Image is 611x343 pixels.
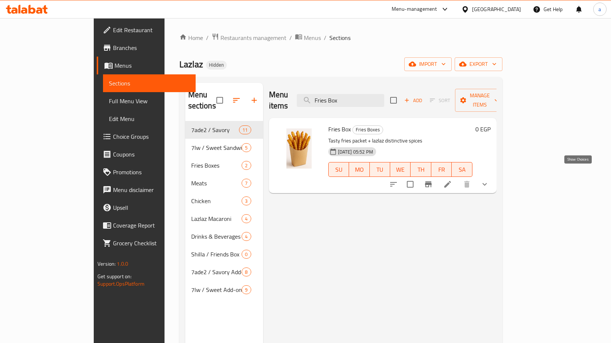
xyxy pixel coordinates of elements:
[191,232,242,241] div: Drinks & Beverages
[242,269,250,276] span: 8
[97,57,196,74] a: Menus
[228,91,245,109] span: Sort sections
[242,268,251,276] div: items
[191,125,239,134] span: 7ade2 / Savory
[404,57,452,71] button: import
[239,125,251,134] div: items
[191,268,242,276] span: 7ade2 / Savory Add-ons
[220,33,286,42] span: Restaurants management
[179,56,203,73] span: Lazlaz
[242,232,251,241] div: items
[472,5,521,13] div: [GEOGRAPHIC_DATA]
[455,89,505,112] button: Manage items
[414,164,428,175] span: TH
[242,233,250,240] span: 4
[97,259,116,269] span: Version:
[185,228,263,245] div: Drinks & Beverages4
[239,127,250,134] span: 11
[185,118,263,302] nav: Menu sections
[329,33,351,42] span: Sections
[349,162,369,177] button: MO
[392,5,437,14] div: Menu-management
[191,196,242,205] span: Chicken
[97,145,196,163] a: Coupons
[443,180,452,189] a: Edit menu item
[242,198,250,205] span: 3
[455,57,502,71] button: export
[212,93,228,108] span: Select all sections
[458,175,476,193] button: delete
[461,91,499,110] span: Manage items
[324,33,326,42] li: /
[191,179,242,188] span: Meats
[185,192,263,210] div: Chicken3
[113,221,190,230] span: Coverage Report
[113,239,190,248] span: Grocery Checklist
[402,176,418,192] span: Select to update
[411,162,431,177] button: TH
[97,216,196,234] a: Coverage Report
[113,185,190,194] span: Menu disclaimer
[97,39,196,57] a: Branches
[242,179,251,188] div: items
[332,164,346,175] span: SU
[191,250,242,259] span: Shilla / Friends Box
[242,161,251,170] div: items
[386,93,401,108] span: Select section
[97,128,196,145] a: Choice Groups
[103,110,196,128] a: Edit Menu
[401,95,425,106] span: Add item
[113,150,190,159] span: Coupons
[188,89,216,111] h2: Menu sections
[185,157,263,174] div: Fries Boxes2
[390,162,411,177] button: WE
[109,97,190,105] span: Full Menu View
[475,124,491,134] h6: 0 EGP
[191,143,242,152] span: 7lw / Sweet Sandwich
[598,5,601,13] span: a
[113,132,190,141] span: Choice Groups
[335,148,376,155] span: [DATE] 05:52 PM
[97,163,196,181] a: Promotions
[185,121,263,139] div: 7ade2 / Savory11
[328,124,351,135] span: Fries Box
[97,272,132,281] span: Get support on:
[393,164,408,175] span: WE
[97,199,196,216] a: Upsell
[455,164,469,175] span: SA
[245,91,263,109] button: Add section
[206,62,227,68] span: Hidden
[275,124,322,171] img: Fries Box
[185,139,263,157] div: 7lw / Sweet Sandwich5
[185,210,263,228] div: Lazlaz Macaroni4
[419,175,437,193] button: Branch-specific-item
[191,285,242,294] div: 7lw / Sweet Add-ons
[185,245,263,263] div: Shilla / Friends Box0
[242,144,250,151] span: 5
[97,181,196,199] a: Menu disclaimer
[206,33,209,42] li: /
[242,250,251,259] div: items
[185,174,263,192] div: Meats7
[476,175,494,193] button: show more
[113,168,190,176] span: Promotions
[297,94,384,107] input: search
[269,89,288,111] h2: Menu items
[97,21,196,39] a: Edit Restaurant
[425,95,455,106] span: Select section first
[328,162,349,177] button: SU
[401,95,425,106] button: Add
[403,96,423,105] span: Add
[117,259,128,269] span: 1.0.0
[191,214,242,223] span: Lazlaz Macaroni
[289,33,292,42] li: /
[97,234,196,252] a: Grocery Checklist
[179,33,502,43] nav: breadcrumb
[385,175,402,193] button: sort-choices
[370,162,390,177] button: TU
